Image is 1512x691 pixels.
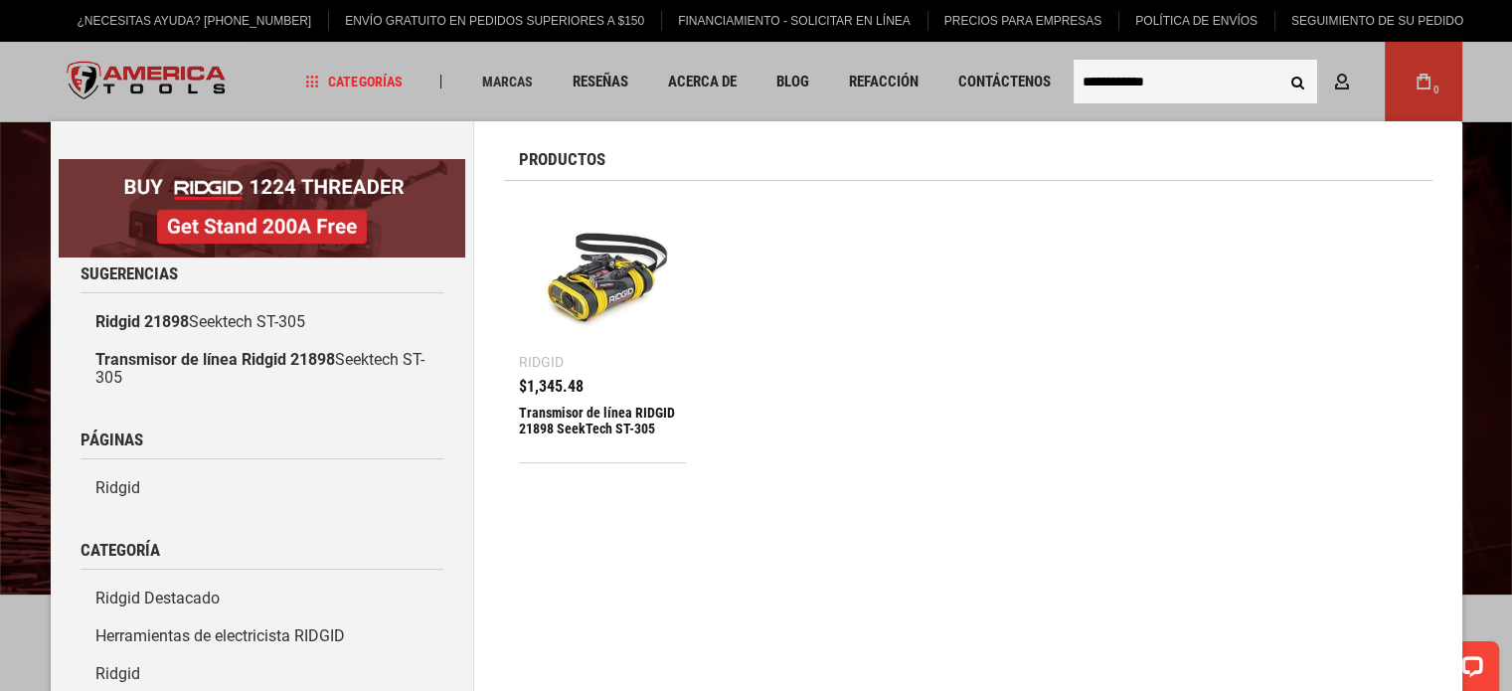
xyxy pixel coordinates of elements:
[59,159,465,258] img: BOGO: ¡Compre la roscadora RIDGID® 1224 y obtenga un soporte de 200 A gratis!
[81,430,143,449] font: Páginas
[481,74,532,89] font: Marcas
[328,74,402,89] font: Categorías
[28,30,418,46] font: Estamos fuera ahora mismo. ¡Vuelve más tarde!
[519,196,687,462] a: Transmisor de línea RIDGID 21898 SeekTech ST-305 Ridgid $1,345.48 Transmisor de línea RIDGID 2189...
[519,354,564,370] font: Ridgid
[1279,63,1317,100] button: Buscar
[95,350,286,369] font: Transmisor de línea Ridgid
[519,405,675,436] font: Transmisor de línea RIDGID 21898 SeekTech ST-305
[81,617,443,655] a: Herramientas de electricista RIDGID
[144,312,189,331] font: 21898
[95,626,345,645] font: Herramientas de electricista RIDGID
[290,350,335,369] font: 21898
[81,540,160,560] font: Categoría
[229,26,252,50] button: Abrir el widget de chat LiveChat
[529,206,677,354] img: Transmisor de línea RIDGID 21898 SeekTech ST-305
[519,149,605,169] font: Productos
[472,69,541,95] a: Marcas
[519,405,687,452] div: Transmisor de línea RIDGID 21898 SeekTech ST-305
[95,664,140,683] font: Ridgid
[81,341,443,397] a: Transmisor de línea Ridgid 21898Seektech ST-305
[81,263,178,283] font: Sugerencias
[189,312,305,331] font: Seektech ST-305
[95,589,220,607] font: Ridgid Destacado
[519,377,584,396] font: $1,345.48
[81,469,443,507] a: Ridgid
[81,580,443,617] a: Ridgid Destacado
[296,69,411,95] a: Categorías
[95,312,140,331] font: Ridgid
[95,478,140,497] font: Ridgid
[59,159,465,174] a: BOGO: ¡Compre la roscadora RIDGID® 1224 y obtenga un soporte de 200 A gratis!
[81,303,443,341] a: Ridgid 21898Seektech ST-305
[95,350,424,387] font: Seektech ST-305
